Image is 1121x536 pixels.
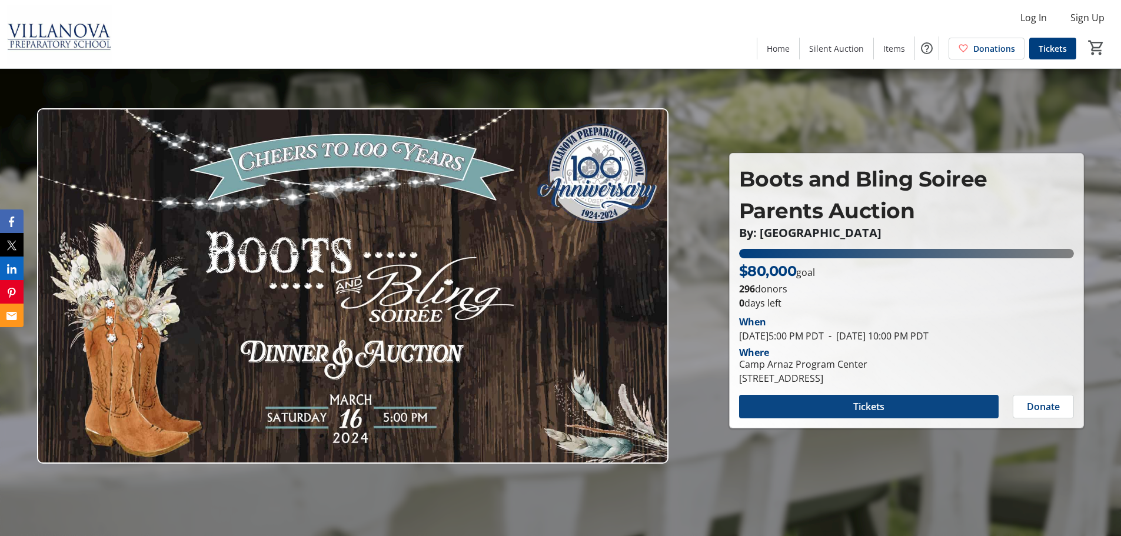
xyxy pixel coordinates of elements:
a: Donations [949,38,1024,59]
span: [DATE] 10:00 PM PDT [824,329,929,342]
div: [STREET_ADDRESS] [739,371,867,385]
a: Silent Auction [800,38,873,59]
button: Sign Up [1061,8,1114,27]
span: $80,000 [739,262,797,279]
button: Log In [1011,8,1056,27]
img: Villanova Preparatory School's Logo [7,5,112,64]
span: 0 [739,297,744,309]
button: Tickets [739,395,999,418]
div: Where [739,348,769,357]
p: goal [739,261,816,282]
span: Boots and Bling Soiree Parents Auction [739,166,987,224]
span: Sign Up [1070,11,1105,25]
p: By: [GEOGRAPHIC_DATA] [739,227,1074,239]
span: Donations [973,42,1015,55]
span: Log In [1020,11,1047,25]
span: Tickets [1039,42,1067,55]
span: Tickets [853,399,884,414]
div: 100% of fundraising goal reached [739,249,1074,258]
span: Home [767,42,790,55]
span: [DATE] 5:00 PM PDT [739,329,824,342]
button: Cart [1086,37,1107,58]
img: Campaign CTA Media Photo [37,108,668,464]
span: Items [883,42,905,55]
span: - [824,329,836,342]
a: Items [874,38,914,59]
span: Donate [1027,399,1060,414]
p: donors [739,282,1074,296]
button: Donate [1013,395,1074,418]
a: Home [757,38,799,59]
p: days left [739,296,1074,310]
div: When [739,315,766,329]
a: Tickets [1029,38,1076,59]
button: Help [915,36,939,60]
div: Camp Arnaz Program Center [739,357,867,371]
b: 296 [739,282,755,295]
span: Silent Auction [809,42,864,55]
